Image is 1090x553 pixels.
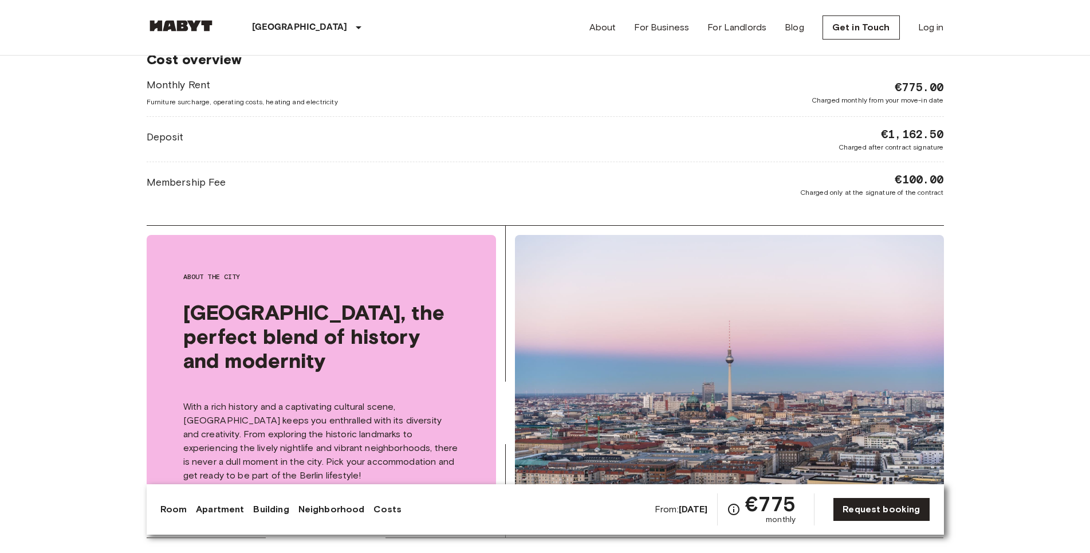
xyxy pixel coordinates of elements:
a: Blog [785,21,804,34]
a: Log in [918,21,944,34]
span: €775.00 [895,79,943,95]
p: [GEOGRAPHIC_DATA] [252,21,348,34]
span: Charged monthly from your move-in date [812,95,944,105]
span: About the city [183,272,459,282]
a: Room [160,503,187,516]
svg: Check cost overview for full price breakdown. Please note that discounts apply to new joiners onl... [727,503,741,516]
span: Furniture surcharge, operating costs, heating and electricity [147,97,338,107]
span: [GEOGRAPHIC_DATA], the perfect blend of history and modernity [183,300,459,372]
span: Monthly Rent [147,77,338,92]
span: €100.00 [895,171,943,187]
span: Charged after contract signature [839,142,944,152]
span: Cost overview [147,51,944,68]
a: Request booking [833,497,930,521]
a: For Business [634,21,689,34]
a: Apartment [196,503,244,516]
span: monthly [766,514,796,525]
a: About [589,21,616,34]
a: Neighborhood [298,503,365,516]
span: €1,162.50 [881,126,943,142]
a: Building [253,503,289,516]
p: With a rich history and a captivating cultural scene, [GEOGRAPHIC_DATA] keeps you enthralled with... [183,400,459,483]
img: Berlin, the perfect blend of history and modernity [515,235,945,528]
b: [DATE] [679,504,708,515]
a: Get in Touch [823,15,900,40]
span: Deposit [147,130,184,144]
span: From: [655,503,708,516]
span: Charged only at the signature of the contract [800,187,944,198]
span: €775 [745,493,796,514]
a: For Landlords [707,21,766,34]
span: Membership Fee [147,175,226,190]
a: Costs [373,503,402,516]
img: Habyt [147,20,215,32]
